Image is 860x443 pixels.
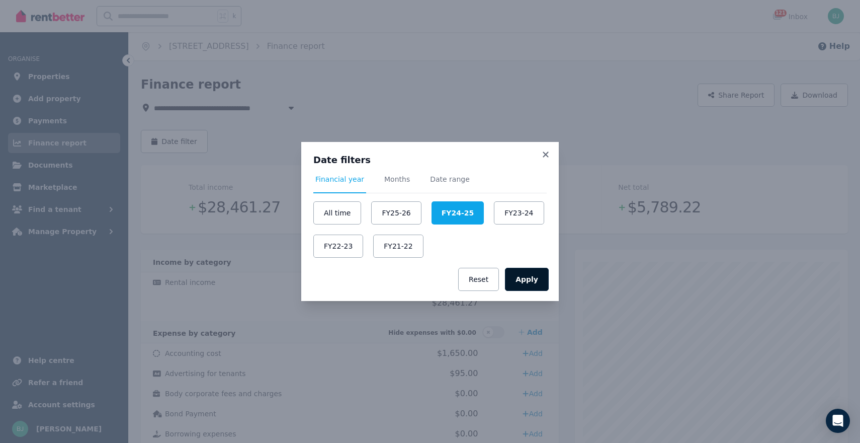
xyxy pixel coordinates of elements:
button: Reset [458,268,499,291]
button: FY23-24 [494,201,544,225]
button: Apply [505,268,549,291]
h3: Date filters [313,154,547,166]
button: FY24-25 [432,201,484,225]
button: FY21-22 [373,235,423,258]
button: FY25-26 [371,201,421,225]
button: All time [313,201,361,225]
span: Financial year [315,174,364,184]
span: Date range [430,174,470,184]
div: Open Intercom Messenger [826,409,850,433]
span: Months [384,174,410,184]
button: FY22-23 [313,235,363,258]
nav: Tabs [313,174,547,193]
